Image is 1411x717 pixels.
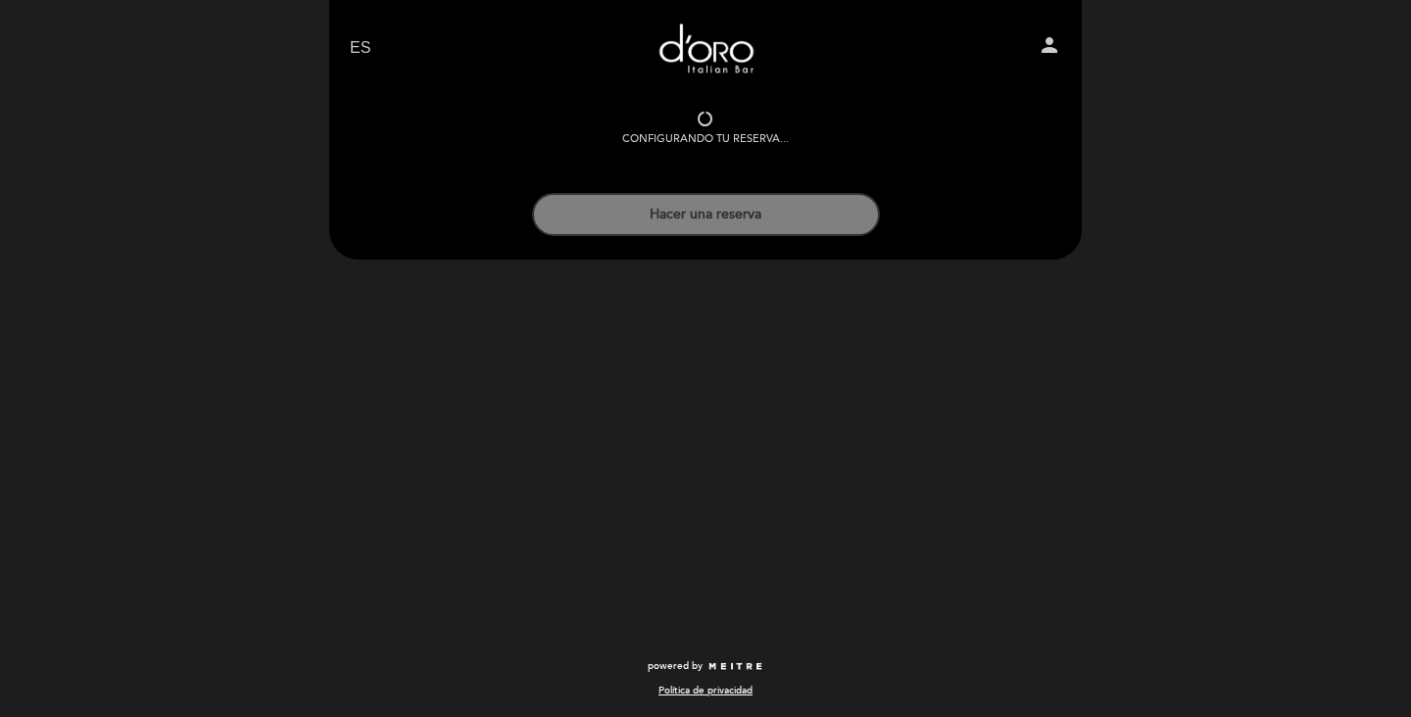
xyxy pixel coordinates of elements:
[1038,33,1061,57] i: person
[1038,33,1061,64] button: person
[583,22,828,75] a: D'oro Italian Bar
[658,684,753,697] a: Política de privacidad
[532,193,880,236] button: Hacer una reserva
[648,659,763,673] a: powered by
[622,131,789,147] div: Configurando tu reserva...
[707,662,763,672] img: MEITRE
[648,659,703,673] span: powered by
